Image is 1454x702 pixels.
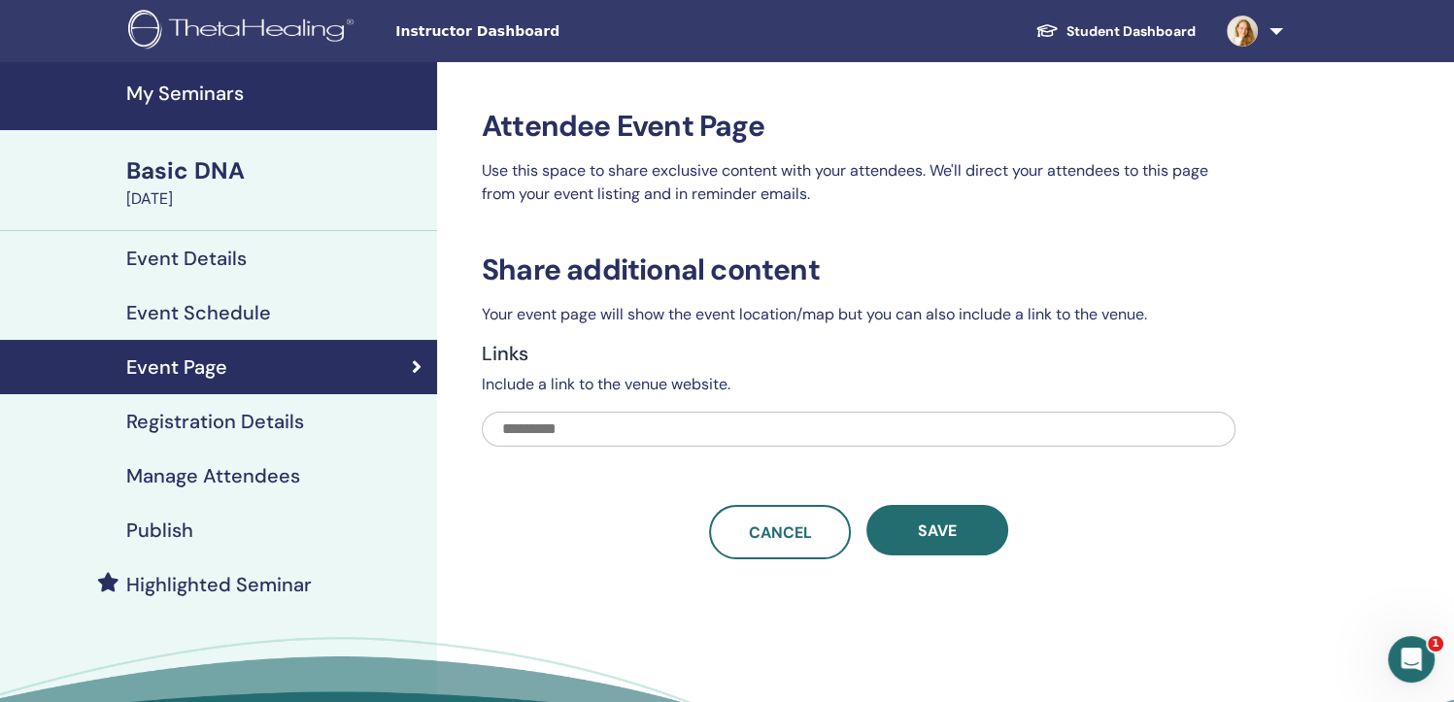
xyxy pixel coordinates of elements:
img: logo.png [128,10,360,53]
a: Student Dashboard [1020,14,1211,50]
p: Include a link to the venue website. [482,373,1235,396]
span: Save [918,520,957,541]
span: Cancel [749,522,812,543]
h4: Manage Attendees [126,464,300,487]
h3: Attendee Event Page [482,109,1235,144]
h4: Highlighted Seminar [126,573,312,596]
div: Basic DNA [126,154,425,187]
h4: Publish [126,518,193,542]
a: Cancel [709,505,851,559]
h4: Event Page [126,355,227,379]
div: [DATE] [126,187,425,211]
p: Use this space to share exclusive content with your attendees. We'll direct your attendees to thi... [482,159,1235,206]
button: Save [866,505,1008,555]
h4: My Seminars [126,82,425,105]
p: Your event page will show the event location/map but you can also include a link to the venue. [482,303,1235,326]
img: graduation-cap-white.svg [1035,22,1059,39]
h4: Links [482,342,1235,365]
img: default.jpg [1227,16,1258,47]
span: 1 [1428,636,1443,652]
h4: Event Schedule [126,301,271,324]
h4: Event Details [126,247,247,270]
h3: Share additional content [482,252,1235,287]
a: Basic DNA[DATE] [115,154,437,211]
span: Instructor Dashboard [395,21,687,42]
h4: Registration Details [126,410,304,433]
iframe: Intercom live chat [1388,636,1435,683]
